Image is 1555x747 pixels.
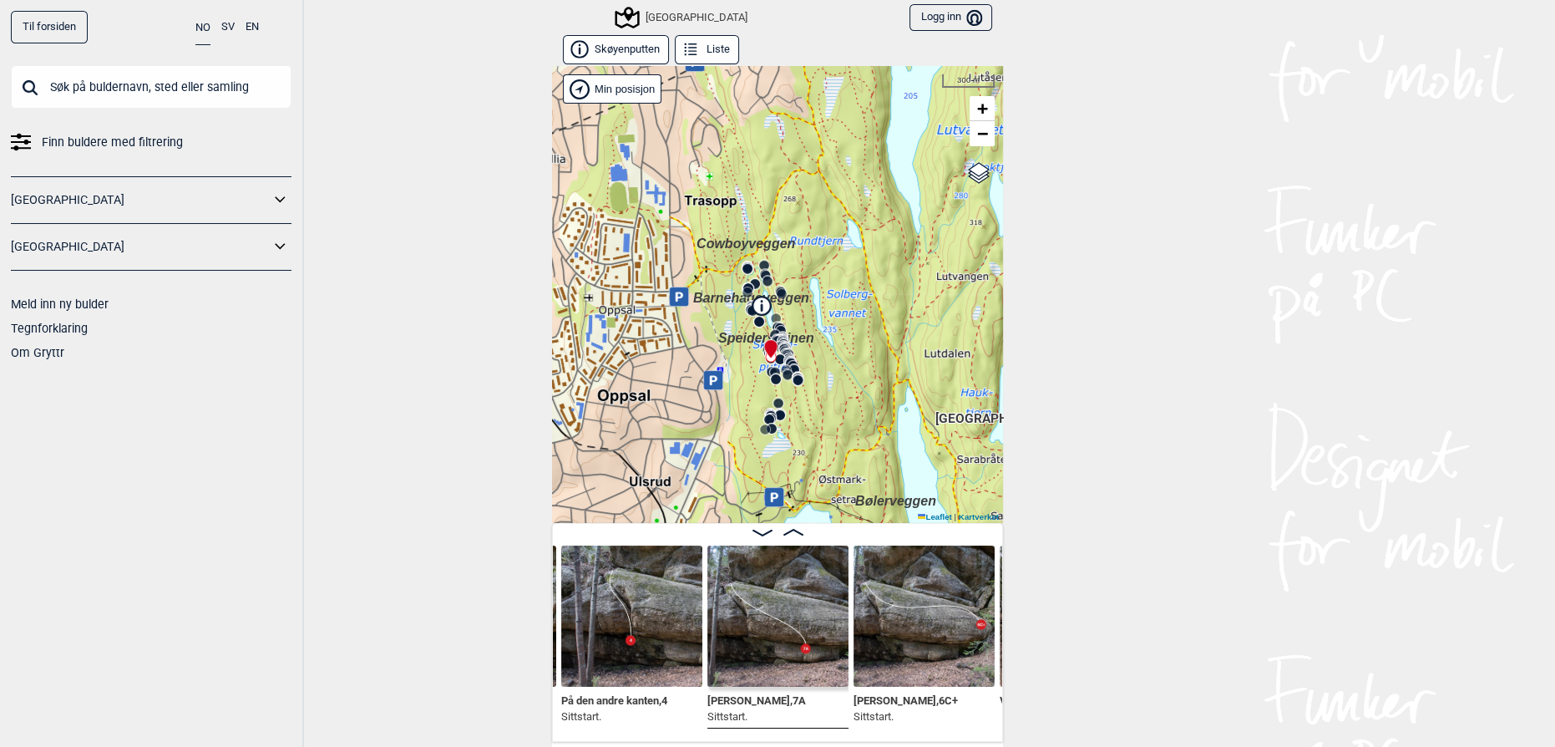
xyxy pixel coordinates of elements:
[11,322,88,335] a: Tegnforklaring
[617,8,747,28] div: [GEOGRAPHIC_DATA]
[696,236,795,251] span: Cowboyveggen
[853,709,958,725] p: Sittstart.
[993,394,1003,404] div: [GEOGRAPHIC_DATA]
[1000,691,1069,707] span: V for Vakker , 5
[959,512,999,521] a: Kartverket
[246,11,259,43] button: EN
[918,512,952,521] a: Leaflet
[707,546,848,687] img: Halv Nelson 210515
[561,546,702,687] img: Pa den andre kanten 210515
[11,235,270,259] a: [GEOGRAPHIC_DATA]
[11,11,88,43] a: Til forsiden
[11,297,109,311] a: Meld inn ny bulder
[693,291,809,305] span: Barnehageveggen
[696,234,707,244] div: Cowboyveggen
[561,691,667,707] span: På den andre kanten , 4
[855,494,936,508] span: Bølerveggen
[909,4,992,32] button: Logg inn
[954,512,956,521] span: |
[11,346,64,359] a: Om Gryttr
[853,546,995,687] img: Hel Nelson 210515
[855,491,865,501] div: Bølerveggen
[853,691,958,707] span: [PERSON_NAME] , 6C+
[963,155,995,191] a: Layers
[11,65,291,109] input: Søk på buldernavn, sted eller samling
[977,98,988,119] span: +
[718,328,728,338] div: Speidersteinen
[563,35,669,64] button: Skøyenputten
[707,691,806,707] span: [PERSON_NAME] , 7A
[563,74,661,104] div: Vis min posisjon
[675,35,739,64] button: Liste
[221,11,235,43] button: SV
[11,188,270,212] a: [GEOGRAPHIC_DATA]
[942,74,995,88] div: 300 m
[1000,546,1141,687] img: V for Vakker 200421
[977,123,988,144] span: −
[718,331,814,345] span: Speidersteinen
[42,130,183,155] span: Finn buldere med filtrering
[11,130,291,155] a: Finn buldere med filtrering
[561,709,667,725] p: Sittstart.
[693,288,703,298] div: Barnehageveggen
[970,96,995,121] a: Zoom in
[707,709,806,725] p: Sittstart.
[970,121,995,146] a: Zoom out
[195,11,210,45] button: NO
